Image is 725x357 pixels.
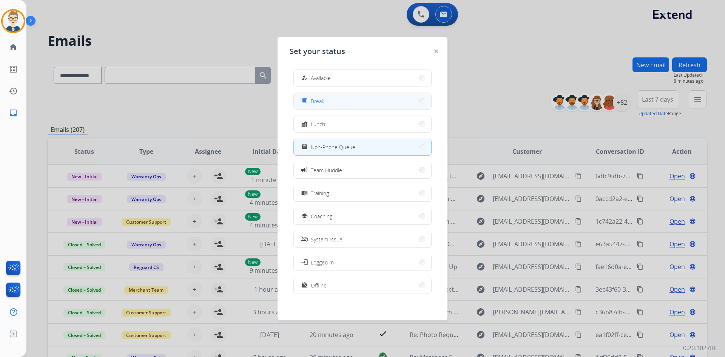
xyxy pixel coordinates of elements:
mat-icon: free_breakfast [301,98,308,104]
span: Non-Phone Queue [311,143,355,151]
mat-icon: work_off [301,282,308,289]
button: Lunch [294,116,431,132]
mat-icon: home [9,43,18,52]
mat-icon: menu_book [301,190,308,196]
span: Set your status [290,46,345,57]
img: close-button [434,49,438,53]
mat-icon: phonelink_off [301,236,308,243]
mat-icon: assignment [301,144,308,150]
button: Coaching [294,208,431,224]
mat-icon: fastfood [301,121,308,127]
mat-icon: school [301,213,308,219]
span: System Issue [311,235,342,243]
button: Logged In [294,254,431,270]
img: avatar [3,11,24,32]
span: Available [311,74,331,82]
mat-icon: campaign [301,166,308,174]
mat-icon: history [9,87,18,96]
button: Break [294,93,431,109]
span: Lunch [311,120,325,128]
span: Coaching [311,212,332,220]
mat-icon: login [301,258,308,266]
span: Logged In [311,258,334,266]
button: Training [294,185,431,201]
button: System Issue [294,231,431,247]
button: Available [294,70,431,86]
mat-icon: list_alt [9,65,18,74]
span: Training [311,189,329,197]
p: 0.20.1027RC [683,343,717,352]
button: Team Huddle [294,162,431,178]
button: Non-Phone Queue [294,139,431,155]
button: Offline [294,277,431,294]
span: Break [311,97,324,105]
mat-icon: how_to_reg [301,75,308,81]
span: Team Huddle [311,166,342,174]
span: Offline [311,281,327,289]
mat-icon: inbox [9,108,18,117]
